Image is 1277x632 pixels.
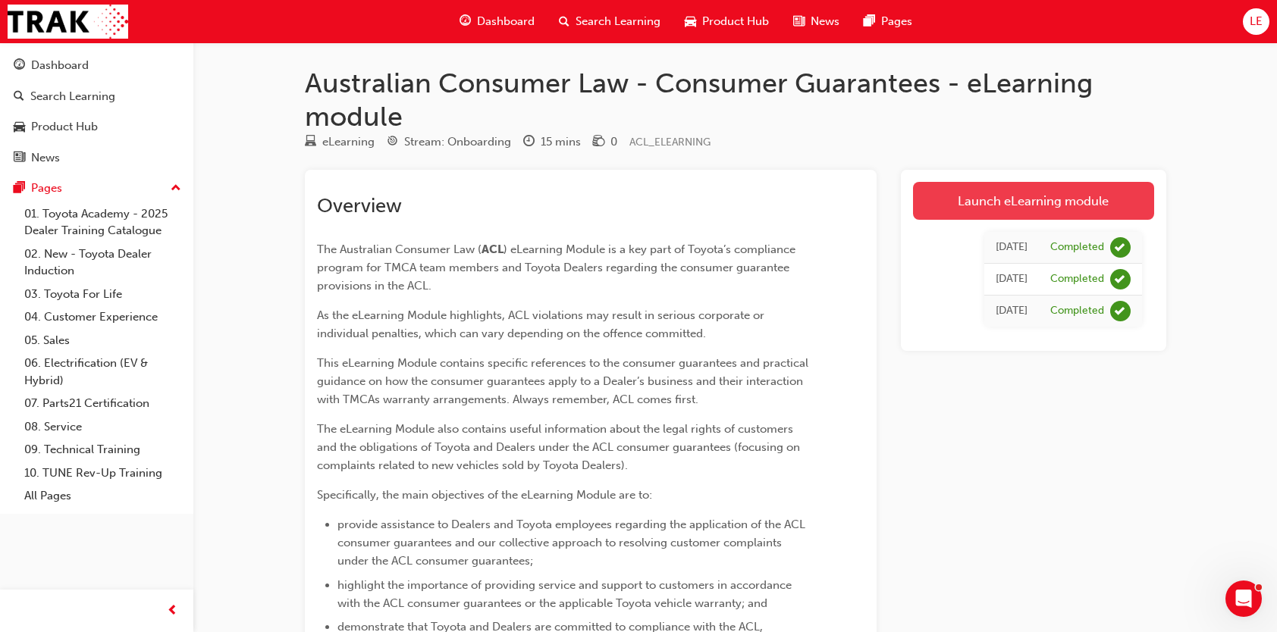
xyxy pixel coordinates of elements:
button: LE [1243,8,1269,35]
span: As the eLearning Module highlights, ACL violations may result in serious corporate or individual ... [317,308,767,340]
div: Stream [387,133,511,152]
span: Search Learning [576,13,660,30]
span: guage-icon [14,59,25,73]
div: Duration [523,133,581,152]
div: Mon Sep 19 2022 23:30:00 GMT+0930 (Australian Central Standard Time) [996,271,1028,288]
a: pages-iconPages [852,6,924,37]
span: Overview [317,194,402,217]
h1: Australian Consumer Law - Consumer Guarantees - eLearning module [305,67,1166,133]
div: Stream: Onboarding [404,133,511,151]
span: Product Hub [702,13,769,30]
div: 0 [610,133,617,151]
div: Search Learning [30,88,115,105]
span: provide assistance to Dealers and Toyota employees regarding the application of the ACL consumer ... [337,518,808,568]
span: Pages [881,13,912,30]
div: 15 mins [541,133,581,151]
div: Price [593,133,617,152]
span: money-icon [593,136,604,149]
button: DashboardSearch LearningProduct HubNews [6,48,187,174]
a: 10. TUNE Rev-Up Training [18,461,187,485]
button: Pages [6,174,187,202]
span: pages-icon [864,12,875,31]
a: Product Hub [6,113,187,141]
a: 06. Electrification (EV & Hybrid) [18,352,187,392]
div: Completed [1050,304,1104,318]
span: news-icon [14,152,25,165]
a: 07. Parts21 Certification [18,392,187,415]
a: 03. Toyota For Life [18,283,187,306]
a: 09. Technical Training [18,438,187,461]
div: Dashboard [31,57,89,74]
span: clock-icon [523,136,535,149]
span: car-icon [685,12,696,31]
span: target-icon [387,136,398,149]
span: This eLearning Module contains specific references to the consumer guarantees and practical guida... [317,356,811,406]
span: Specifically, the main objectives of the eLearning Module are to: [317,488,652,502]
div: News [31,149,60,167]
a: guage-iconDashboard [447,6,547,37]
div: Completed [1050,240,1104,255]
a: All Pages [18,484,187,508]
a: Dashboard [6,52,187,80]
a: 05. Sales [18,329,187,352]
span: search-icon [14,90,24,104]
iframe: Intercom live chat [1225,580,1262,617]
span: The Australian Consumer Law ( [317,242,482,256]
span: Dashboard [477,13,535,30]
a: Search Learning [6,83,187,111]
a: News [6,144,187,172]
div: eLearning [322,133,375,151]
div: Type [305,133,375,152]
span: learningRecordVerb_COMPLETE-icon [1110,237,1131,258]
span: learningRecordVerb_COMPLETE-icon [1110,269,1131,289]
div: Pages [31,180,62,197]
span: search-icon [559,12,569,31]
div: Mon May 31 2021 23:30:00 GMT+0930 (Australian Central Standard Time) [996,302,1028,320]
a: car-iconProduct Hub [673,6,781,37]
span: pages-icon [14,182,25,196]
a: news-iconNews [781,6,852,37]
span: learningRecordVerb_COMPLETE-icon [1110,301,1131,321]
div: Product Hub [31,118,98,136]
span: learningResourceType_ELEARNING-icon [305,136,316,149]
a: 04. Customer Experience [18,305,187,329]
a: 08. Service [18,415,187,439]
div: Sun May 07 2023 23:30:00 GMT+0930 (Australian Central Standard Time) [996,239,1028,256]
a: search-iconSearch Learning [547,6,673,37]
span: news-icon [793,12,805,31]
span: News [811,13,839,30]
img: Trak [8,5,128,39]
span: prev-icon [167,602,178,621]
span: ACL [482,242,504,256]
a: 01. Toyota Academy - 2025 Dealer Training Catalogue [18,202,187,242]
span: car-icon [14,120,25,134]
span: up-icon [171,179,181,199]
span: highlight the importance of providing service and support to customers in accordance with the ACL... [337,578,795,610]
span: guage-icon [460,12,471,31]
a: Launch eLearning module [913,182,1154,220]
span: ) eLearning Module is a key part of Toyota’s compliance program for TMCA team members and Toyota ... [317,242,799,293]
span: The eLearning Module also contains useful information about the legal rights of customers and the... [317,422,803,472]
span: Learning resource code [629,136,711,149]
a: 02. New - Toyota Dealer Induction [18,242,187,283]
span: LE [1250,13,1263,30]
div: Completed [1050,272,1104,286]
